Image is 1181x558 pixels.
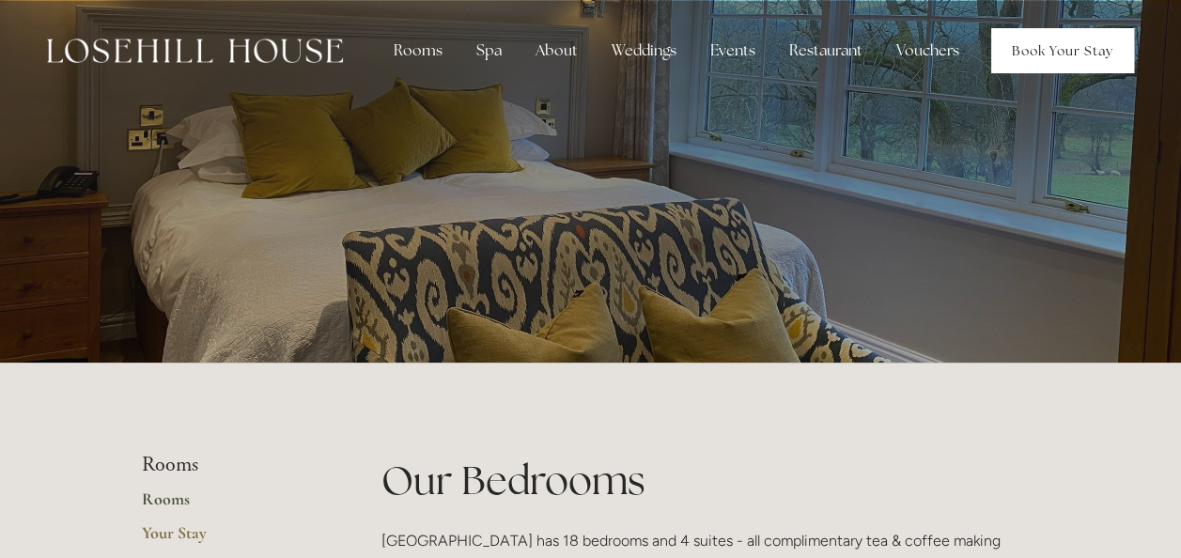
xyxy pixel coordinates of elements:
[381,453,1040,508] h1: Our Bedrooms
[142,453,321,477] li: Rooms
[142,488,321,522] a: Rooms
[991,28,1134,73] a: Book Your Stay
[47,39,343,63] img: Losehill House
[521,32,593,70] div: About
[379,32,458,70] div: Rooms
[774,32,878,70] div: Restaurant
[695,32,770,70] div: Events
[881,32,974,70] a: Vouchers
[461,32,517,70] div: Spa
[597,32,692,70] div: Weddings
[142,522,321,556] a: Your Stay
